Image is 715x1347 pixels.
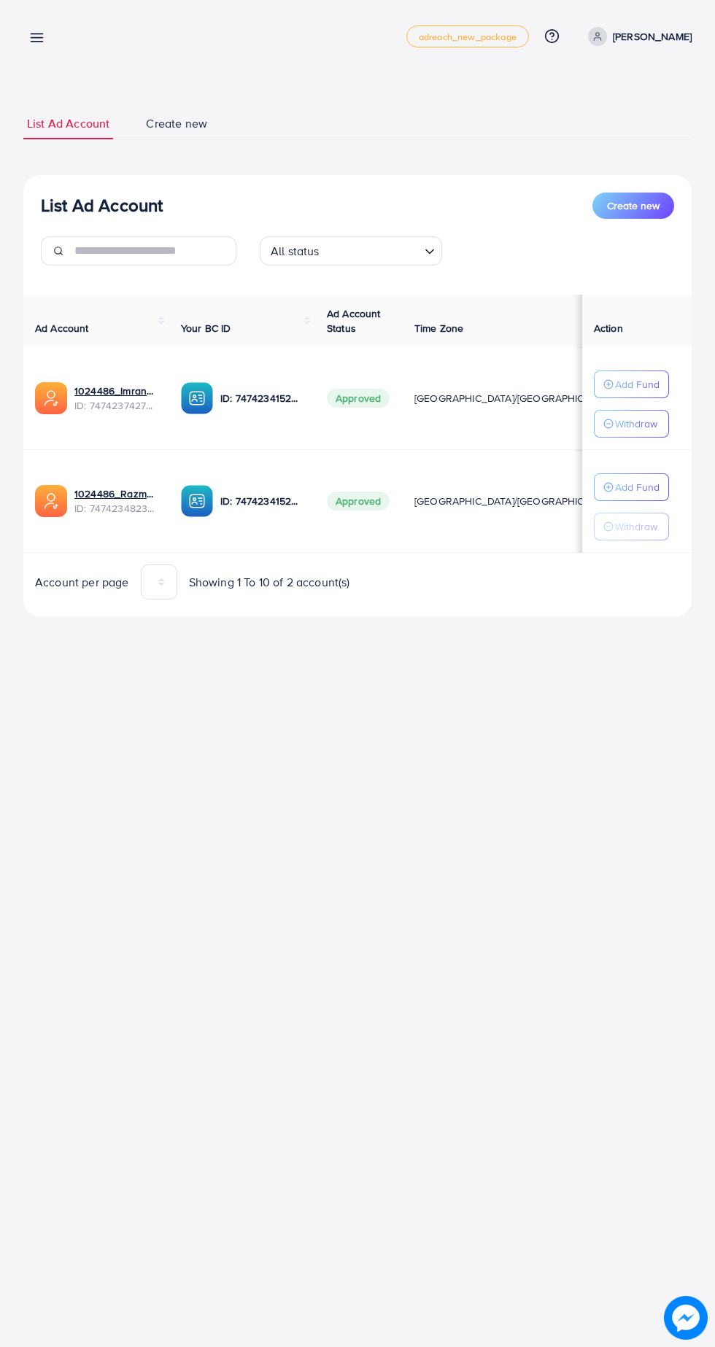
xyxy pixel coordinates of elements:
[189,574,350,591] span: Showing 1 To 10 of 2 account(s)
[74,384,158,414] div: <span class='underline'>1024486_Imran_1740231528988</span></br>7474237427478233089
[594,321,623,335] span: Action
[414,391,617,405] span: [GEOGRAPHIC_DATA]/[GEOGRAPHIC_DATA]
[327,389,390,408] span: Approved
[220,389,304,407] p: ID: 7474234152863678481
[35,382,67,414] img: ic-ads-acc.e4c84228.svg
[324,238,419,262] input: Search for option
[615,415,657,432] p: Withdraw
[181,485,213,517] img: ic-ba-acc.ded83a64.svg
[146,115,207,132] span: Create new
[615,518,657,535] p: Withdraw
[327,492,390,511] span: Approved
[35,485,67,517] img: ic-ads-acc.e4c84228.svg
[35,574,129,591] span: Account per page
[419,32,517,42] span: adreach_new_package
[414,494,617,508] span: [GEOGRAPHIC_DATA]/[GEOGRAPHIC_DATA]
[613,28,692,45] p: [PERSON_NAME]
[607,198,660,213] span: Create new
[664,1296,708,1340] img: image
[582,27,692,46] a: [PERSON_NAME]
[35,321,89,335] span: Ad Account
[41,195,163,216] h3: List Ad Account
[181,321,231,335] span: Your BC ID
[74,486,158,501] a: 1024486_Razman_1740230915595
[594,370,669,398] button: Add Fund
[592,193,674,219] button: Create new
[220,492,304,510] p: ID: 7474234152863678481
[268,241,322,262] span: All status
[594,410,669,438] button: Withdraw
[414,321,463,335] span: Time Zone
[615,478,660,496] p: Add Fund
[615,376,660,393] p: Add Fund
[594,473,669,501] button: Add Fund
[27,115,109,132] span: List Ad Account
[74,384,158,398] a: 1024486_Imran_1740231528988
[594,513,669,540] button: Withdraw
[260,236,442,265] div: Search for option
[327,306,381,335] span: Ad Account Status
[74,398,158,413] span: ID: 7474237427478233089
[74,501,158,516] span: ID: 7474234823184416769
[406,26,529,47] a: adreach_new_package
[181,382,213,414] img: ic-ba-acc.ded83a64.svg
